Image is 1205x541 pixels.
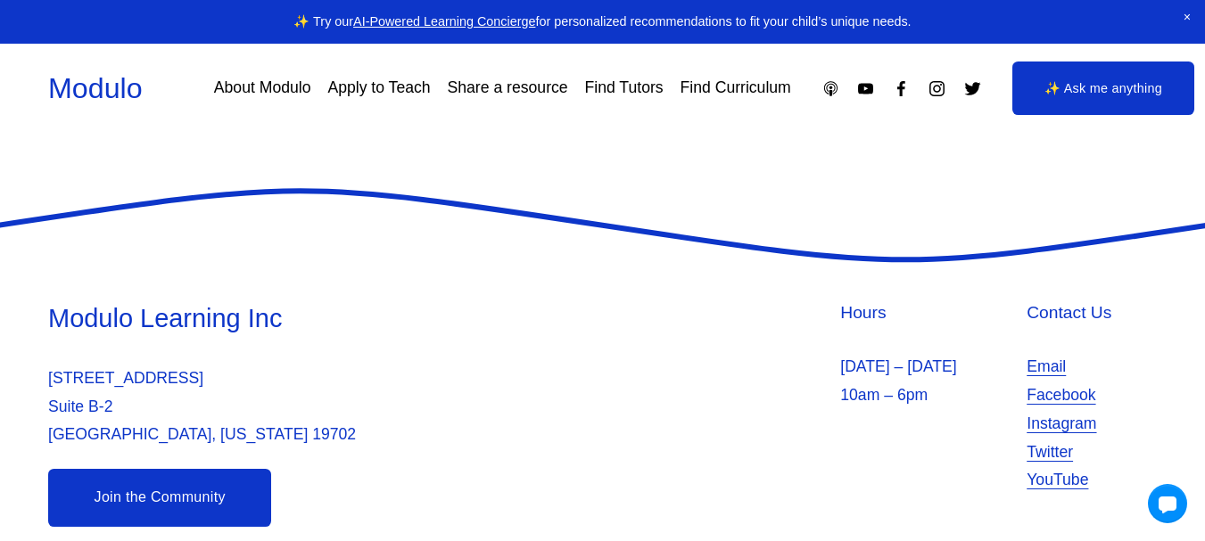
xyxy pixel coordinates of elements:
a: Find Tutors [585,73,664,104]
p: [DATE] – [DATE] 10am – 6pm [840,353,1017,409]
a: YouTube [1027,466,1088,495]
h4: Hours [840,301,1017,325]
a: AI-Powered Learning Concierge [353,14,535,29]
a: Apple Podcasts [821,79,840,98]
a: Share a resource [448,73,568,104]
a: Find Curriculum [681,73,791,104]
a: Modulo [48,72,143,104]
a: Facebook [1027,381,1095,410]
a: Facebook [892,79,911,98]
h3: Modulo Learning Inc [48,301,598,336]
a: Twitter [1027,439,1073,467]
a: Apply to Teach [327,73,430,104]
a: ✨ Ask me anything [1012,61,1194,115]
a: Twitter [963,79,982,98]
a: Join the Community [48,469,271,526]
a: YouTube [856,79,875,98]
a: Email [1027,353,1066,381]
h4: Contact Us [1027,301,1157,325]
a: Instagram [1027,410,1096,439]
a: Instagram [928,79,946,98]
p: [STREET_ADDRESS] Suite B-2 [GEOGRAPHIC_DATA], [US_STATE] 19702 [48,365,598,449]
a: About Modulo [214,73,311,104]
